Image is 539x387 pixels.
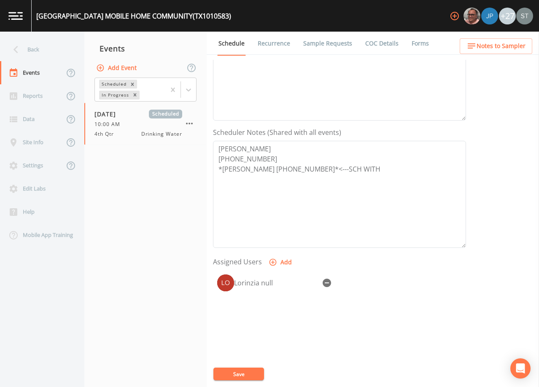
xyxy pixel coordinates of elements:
[364,32,400,55] a: COC Details
[481,8,499,24] div: Joshua gere Paul
[99,80,128,89] div: Scheduled
[410,32,430,55] a: Forms
[499,8,516,24] div: +27
[217,274,234,291] img: 377291f2b79be4a5db910db031f38dc9
[302,32,353,55] a: Sample Requests
[84,38,207,59] div: Events
[217,32,246,56] a: Schedule
[213,13,466,121] textarea: [DATE]1:05 Confirmed Appt (7297)
[213,127,341,137] label: Scheduler Notes (Shared with all events)
[256,32,291,55] a: Recurrence
[510,358,531,379] div: Open Intercom Messenger
[516,8,533,24] img: cb9926319991c592eb2b4c75d39c237f
[99,91,130,99] div: In Progress
[130,91,140,99] div: Remove In Progress
[94,121,125,128] span: 10:00 AM
[94,110,122,118] span: [DATE]
[8,12,23,20] img: logo
[84,103,207,145] a: [DATE]Scheduled10:00 AM4th QtrDrinking Water
[234,278,318,288] div: Lorinzia null
[149,110,182,118] span: Scheduled
[477,41,526,51] span: Notes to Sampler
[481,8,498,24] img: 41241ef155101aa6d92a04480b0d0000
[213,368,264,380] button: Save
[464,8,480,24] img: e2d790fa78825a4bb76dcb6ab311d44c
[141,130,182,138] span: Drinking Water
[94,60,140,76] button: Add Event
[267,255,295,270] button: Add
[460,38,532,54] button: Notes to Sampler
[36,11,231,21] div: [GEOGRAPHIC_DATA] MOBILE HOME COMMUNITY (TX1010583)
[94,130,119,138] span: 4th Qtr
[213,141,466,248] textarea: [PERSON_NAME] [PHONE_NUMBER] *[PERSON_NAME] [PHONE_NUMBER]*<---SCH WITH
[463,8,481,24] div: Mike Franklin
[128,80,137,89] div: Remove Scheduled
[213,257,262,267] label: Assigned Users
